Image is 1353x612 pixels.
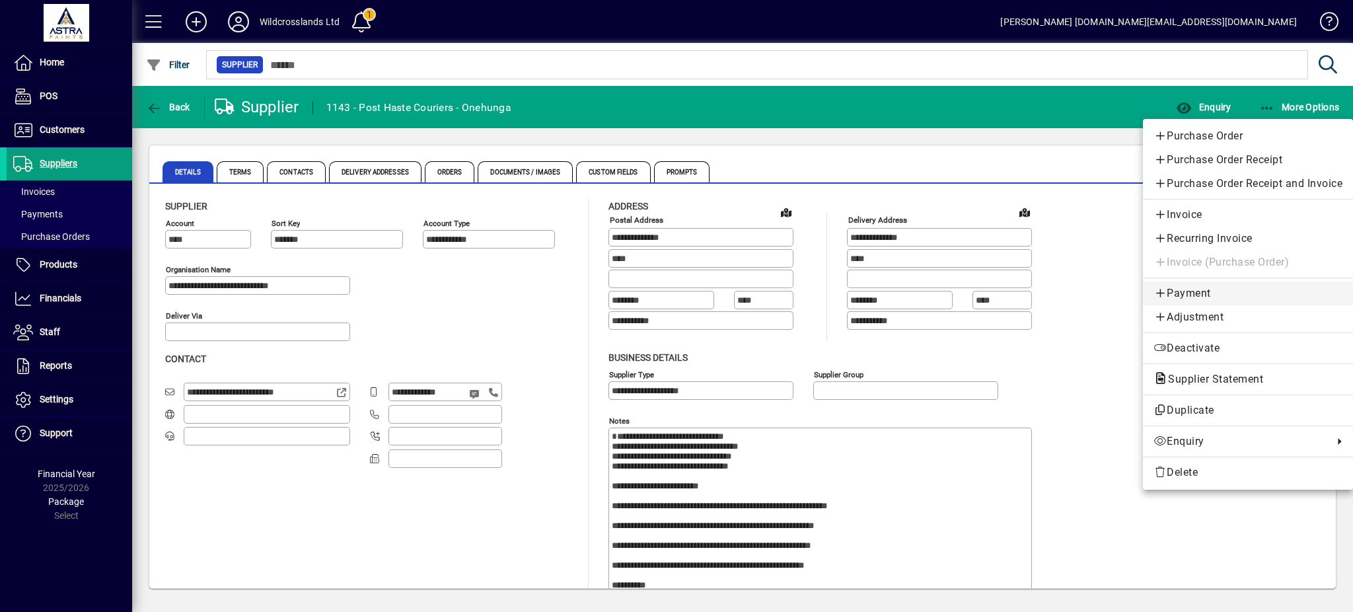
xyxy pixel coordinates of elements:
[1153,309,1342,325] span: Adjustment
[1153,434,1327,449] span: Enquiry
[1153,231,1342,247] span: Recurring Invoice
[1143,336,1353,360] button: Deactivate supplier
[1153,373,1270,385] span: Supplier Statement
[1153,340,1342,356] span: Deactivate
[1153,207,1342,223] span: Invoice
[1153,465,1342,480] span: Delete
[1153,286,1342,301] span: Payment
[1153,402,1342,418] span: Duplicate
[1153,152,1342,168] span: Purchase Order Receipt
[1153,176,1342,192] span: Purchase Order Receipt and Invoice
[1153,128,1342,144] span: Purchase Order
